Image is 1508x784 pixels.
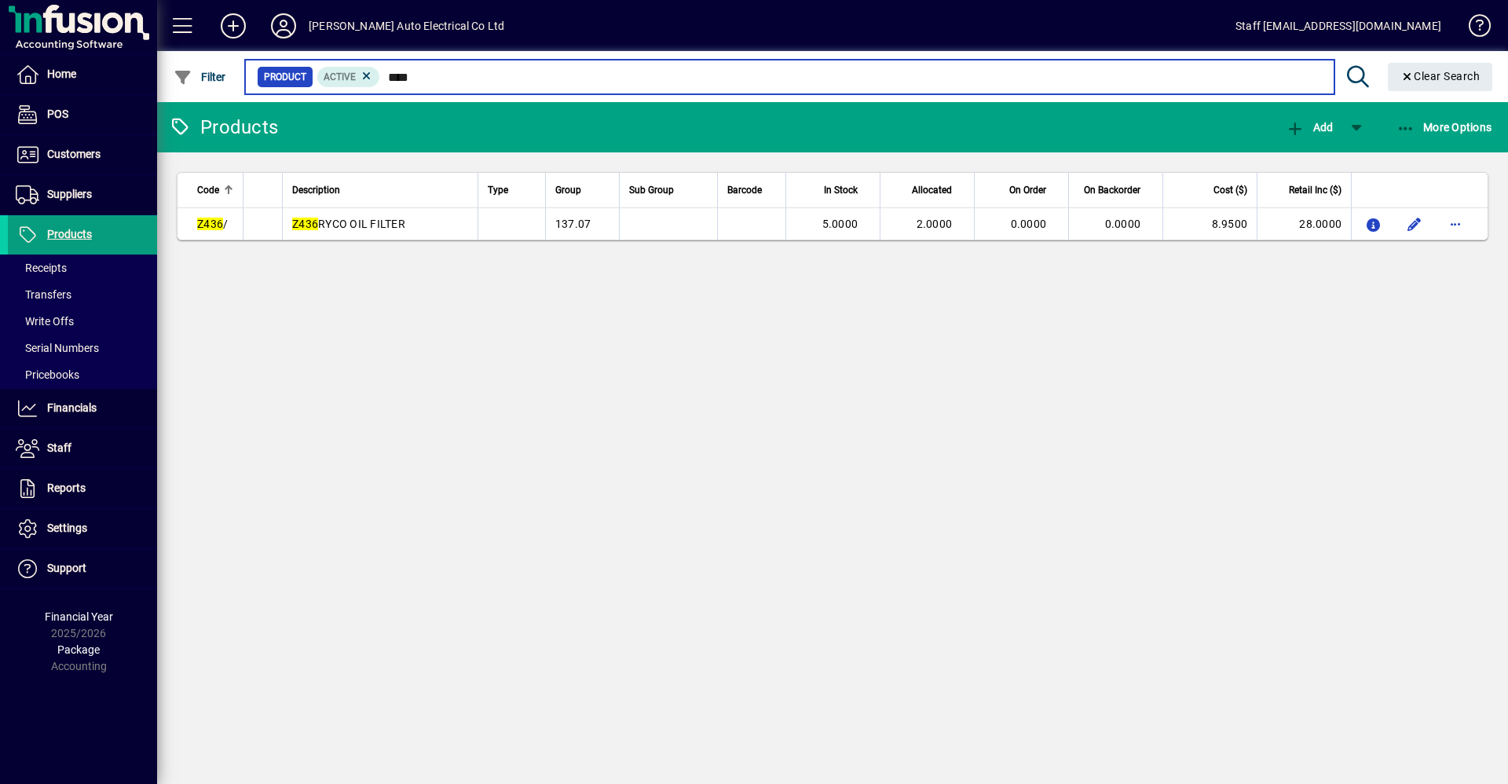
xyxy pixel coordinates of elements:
div: Barcode [727,181,776,199]
span: In Stock [824,181,858,199]
span: Retail Inc ($) [1289,181,1341,199]
span: Pricebooks [16,368,79,381]
span: More Options [1396,121,1492,134]
span: Home [47,68,76,80]
button: Add [1282,113,1337,141]
span: Products [47,228,92,240]
span: Product [264,69,306,85]
a: Support [8,549,157,588]
span: Financial Year [45,610,113,623]
span: On Backorder [1084,181,1140,199]
span: Active [324,71,356,82]
button: Clear [1388,63,1493,91]
div: Sub Group [629,181,708,199]
mat-chip: Activation Status: Active [317,67,380,87]
button: More options [1443,211,1468,236]
a: Financials [8,389,157,428]
span: Suppliers [47,188,92,200]
td: 8.9500 [1162,208,1257,240]
div: Group [555,181,610,199]
span: 137.07 [555,218,591,230]
button: More Options [1393,113,1496,141]
span: Staff [47,441,71,454]
div: On Backorder [1078,181,1155,199]
span: Receipts [16,262,67,274]
button: Add [208,12,258,40]
span: 5.0000 [822,218,858,230]
a: Staff [8,429,157,468]
a: Write Offs [8,308,157,335]
span: / [197,218,228,230]
a: Knowledge Base [1457,3,1488,54]
div: Type [488,181,536,199]
div: Code [197,181,233,199]
span: 2.0000 [917,218,953,230]
td: 28.0000 [1257,208,1351,240]
a: Reports [8,469,157,508]
em: Z436 [197,218,223,230]
span: Customers [47,148,101,160]
span: Filter [174,71,226,83]
span: 0.0000 [1011,218,1047,230]
span: POS [47,108,68,120]
div: In Stock [796,181,872,199]
span: Package [57,643,100,656]
span: Financials [47,401,97,414]
div: On Order [984,181,1060,199]
span: Add [1286,121,1333,134]
span: Clear Search [1400,70,1481,82]
span: Sub Group [629,181,674,199]
span: Type [488,181,508,199]
span: Code [197,181,219,199]
a: Suppliers [8,175,157,214]
a: Customers [8,135,157,174]
a: Transfers [8,281,157,308]
span: On Order [1009,181,1046,199]
span: Allocated [912,181,952,199]
a: Settings [8,509,157,548]
div: Description [292,181,468,199]
a: Pricebooks [8,361,157,388]
span: Support [47,562,86,574]
a: Receipts [8,255,157,281]
span: Cost ($) [1213,181,1247,199]
a: Home [8,55,157,94]
button: Profile [258,12,309,40]
span: Group [555,181,581,199]
span: Barcode [727,181,762,199]
span: Transfers [16,288,71,301]
span: Description [292,181,340,199]
button: Edit [1402,211,1427,236]
em: Z436 [292,218,318,230]
span: Settings [47,522,87,534]
span: Serial Numbers [16,342,99,354]
span: RYCO OIL FILTER [292,218,405,230]
span: Write Offs [16,315,74,328]
div: Staff [EMAIL_ADDRESS][DOMAIN_NAME] [1235,13,1441,38]
span: 0.0000 [1105,218,1141,230]
div: Products [169,115,278,140]
a: POS [8,95,157,134]
a: Serial Numbers [8,335,157,361]
div: [PERSON_NAME] Auto Electrical Co Ltd [309,13,504,38]
div: Allocated [890,181,966,199]
span: Reports [47,482,86,494]
button: Filter [170,63,230,91]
